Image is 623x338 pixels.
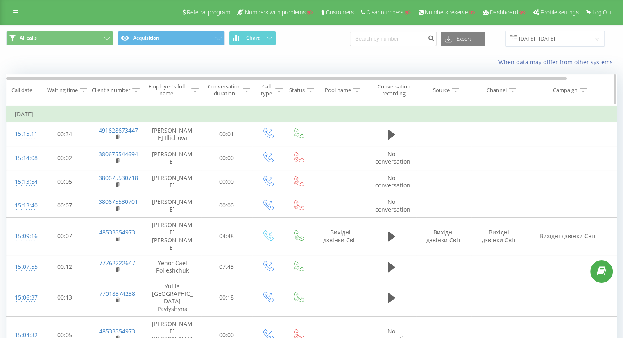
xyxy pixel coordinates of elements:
div: Source [433,87,450,94]
div: 15:07:55 [15,259,31,275]
span: Referral program [187,9,230,16]
td: 00:12 [39,255,91,279]
div: Campaign [553,87,578,94]
td: Вихідні дзвінки Світ [314,218,367,255]
td: [PERSON_NAME] [144,194,201,217]
td: 00:07 [39,218,91,255]
span: No conversation [375,150,410,165]
td: 00:00 [201,194,252,217]
div: Conversation recording [374,83,414,97]
a: 77762222647 [99,259,135,267]
div: 15:06:37 [15,290,31,306]
div: 15:13:40 [15,198,31,214]
td: Yuliia [GEOGRAPHIC_DATA] Pavlyshyna [144,279,201,317]
a: When data may differ from other systems [498,58,617,66]
div: Status [289,87,305,94]
a: 48533354973 [99,228,135,236]
button: Acquisition [118,31,225,45]
a: 380675530701 [99,198,138,205]
td: [PERSON_NAME] [144,146,201,170]
a: 77018374238 [99,290,135,297]
td: Вихідні дзвінки Світ [527,218,609,255]
div: Channel [487,87,507,94]
td: 00:18 [201,279,252,317]
span: Clear numbers [367,9,403,16]
td: 00:01 [201,122,252,146]
div: 15:15:11 [15,126,31,142]
td: [PERSON_NAME] [144,170,201,194]
td: 07:43 [201,255,252,279]
div: 15:14:08 [15,150,31,166]
td: [PERSON_NAME] Illichova [144,122,201,146]
td: Yehor Cael Polieshchuk [144,255,201,279]
td: [PERSON_NAME] [PERSON_NAME] [144,218,201,255]
a: 48533354973 [99,327,135,335]
div: Employee's full name [144,83,190,97]
div: Call date [11,87,32,94]
td: 00:02 [39,146,91,170]
button: Chart [229,31,276,45]
span: Customers [326,9,354,16]
button: All calls [6,31,113,45]
div: Client's number [92,87,130,94]
span: Numbers reserve [425,9,468,16]
div: 15:13:54 [15,174,31,190]
div: 15:09:16 [15,228,31,244]
input: Search by number [350,32,437,46]
div: Pool name [325,87,351,94]
a: 380675544694 [99,150,138,158]
span: Chart [246,35,260,41]
a: 380675530718 [99,174,138,182]
td: Вихідні дзвінки Світ [471,218,527,255]
span: Profile settings [541,9,579,16]
span: Log Out [592,9,612,16]
td: 00:00 [201,146,252,170]
td: 00:34 [39,122,91,146]
td: 00:05 [39,170,91,194]
span: Numbers with problems [245,9,306,16]
td: 00:13 [39,279,91,317]
span: No conversation [375,198,410,213]
td: 00:00 [201,170,252,194]
button: Export [441,32,485,46]
span: Dashboard [490,9,518,16]
span: All calls [20,35,37,41]
td: Вихідні дзвінки Світ [416,218,471,255]
a: 491628673447 [99,126,138,134]
div: Call type [259,83,273,97]
td: 00:07 [39,194,91,217]
td: 04:48 [201,218,252,255]
span: No conversation [375,174,410,189]
div: Waiting time [47,87,78,94]
div: Conversation duration [208,83,241,97]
